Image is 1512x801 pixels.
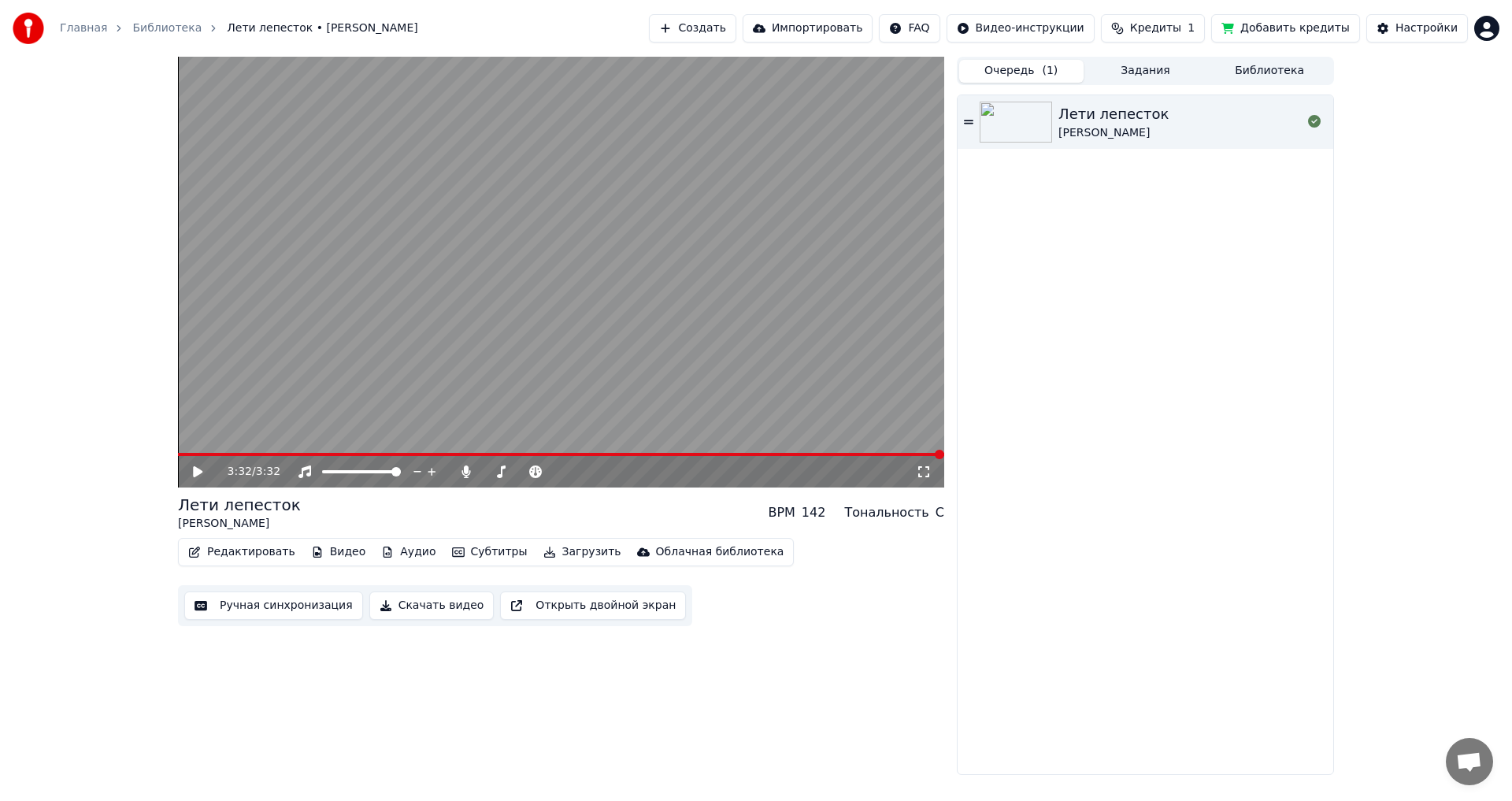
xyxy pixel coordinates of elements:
button: Очередь [959,60,1084,83]
button: Редактировать [182,541,302,563]
div: [PERSON_NAME] [178,516,301,532]
div: C [936,503,944,522]
span: Лети лепесток • [PERSON_NAME] [227,20,418,36]
a: Открытый чат [1446,738,1493,785]
img: youka [13,13,44,44]
button: Субтитры [446,541,534,563]
span: Кредиты [1130,20,1181,36]
span: 1 [1188,20,1195,36]
button: Аудио [375,541,442,563]
button: Ручная синхронизация [184,591,363,620]
nav: breadcrumb [60,20,418,36]
button: Открыть двойной экран [500,591,686,620]
button: Библиотека [1207,60,1332,83]
button: Добавить кредиты [1211,14,1360,43]
button: Загрузить [537,541,628,563]
button: Видео [305,541,372,563]
span: 3:32 [256,464,280,480]
div: Облачная библиотека [656,544,784,560]
button: FAQ [879,14,939,43]
button: Задания [1084,60,1208,83]
button: Импортировать [743,14,873,43]
div: [PERSON_NAME] [1058,125,1169,141]
button: Видео-инструкции [947,14,1095,43]
button: Настройки [1366,14,1468,43]
a: Библиотека [132,20,202,36]
div: / [228,464,265,480]
button: Кредиты1 [1101,14,1205,43]
div: Настройки [1395,20,1458,36]
div: Тональность [844,503,928,522]
span: ( 1 ) [1042,63,1058,79]
div: Лети лепесток [178,494,301,516]
span: 3:32 [228,464,252,480]
div: BPM [768,503,795,522]
button: Скачать видео [369,591,495,620]
button: Создать [649,14,736,43]
div: Лети лепесток [1058,103,1169,125]
div: 142 [802,503,826,522]
a: Главная [60,20,107,36]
